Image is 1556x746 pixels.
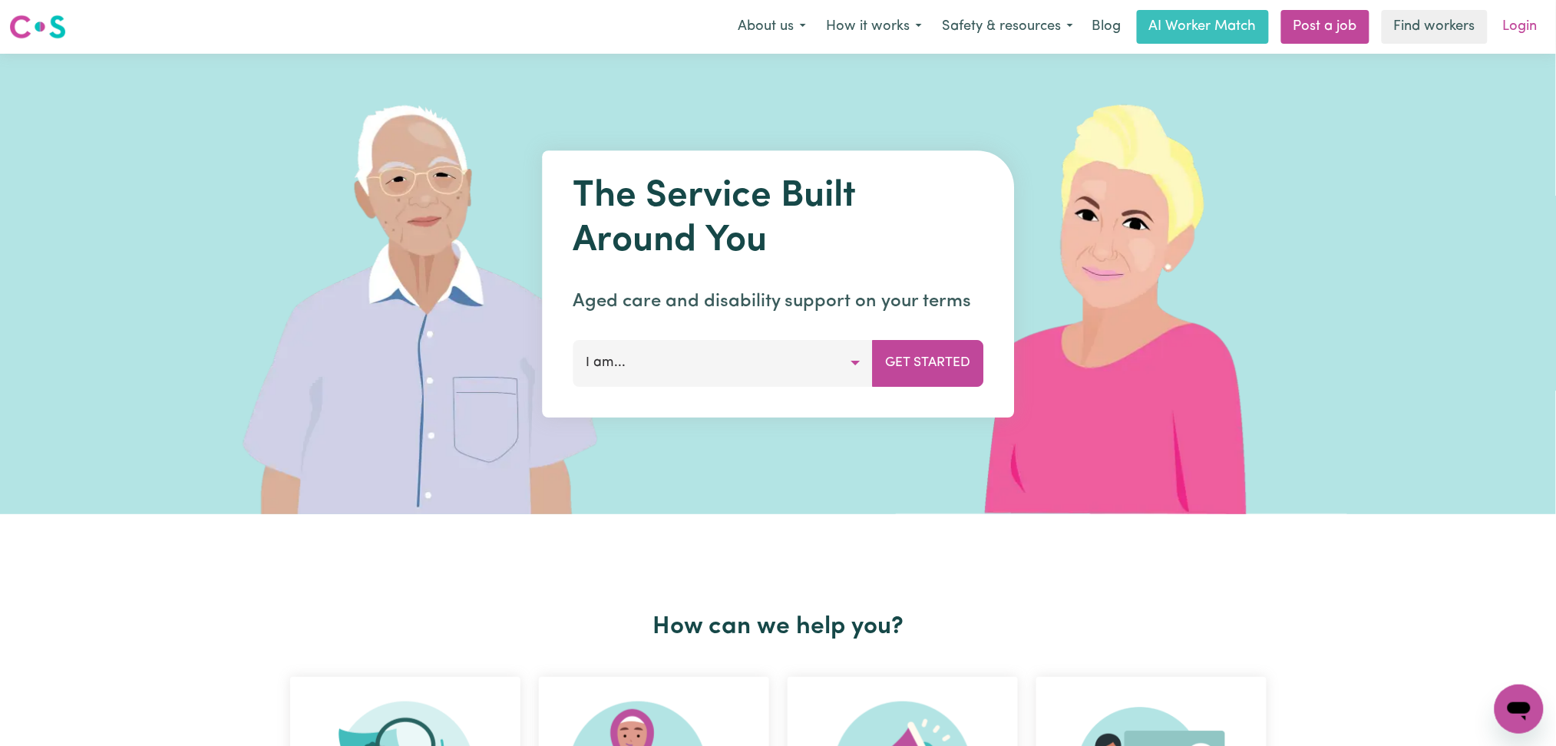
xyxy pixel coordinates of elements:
[1495,685,1544,734] iframe: Button to launch messaging window
[9,9,66,45] a: Careseekers logo
[573,175,983,263] h1: The Service Built Around You
[1382,10,1488,44] a: Find workers
[872,340,983,386] button: Get Started
[9,13,66,41] img: Careseekers logo
[1281,10,1369,44] a: Post a job
[573,340,873,386] button: I am...
[281,612,1276,642] h2: How can we help you?
[1083,10,1131,44] a: Blog
[1137,10,1269,44] a: AI Worker Match
[816,11,932,43] button: How it works
[1494,10,1547,44] a: Login
[573,288,983,315] p: Aged care and disability support on your terms
[932,11,1083,43] button: Safety & resources
[728,11,816,43] button: About us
